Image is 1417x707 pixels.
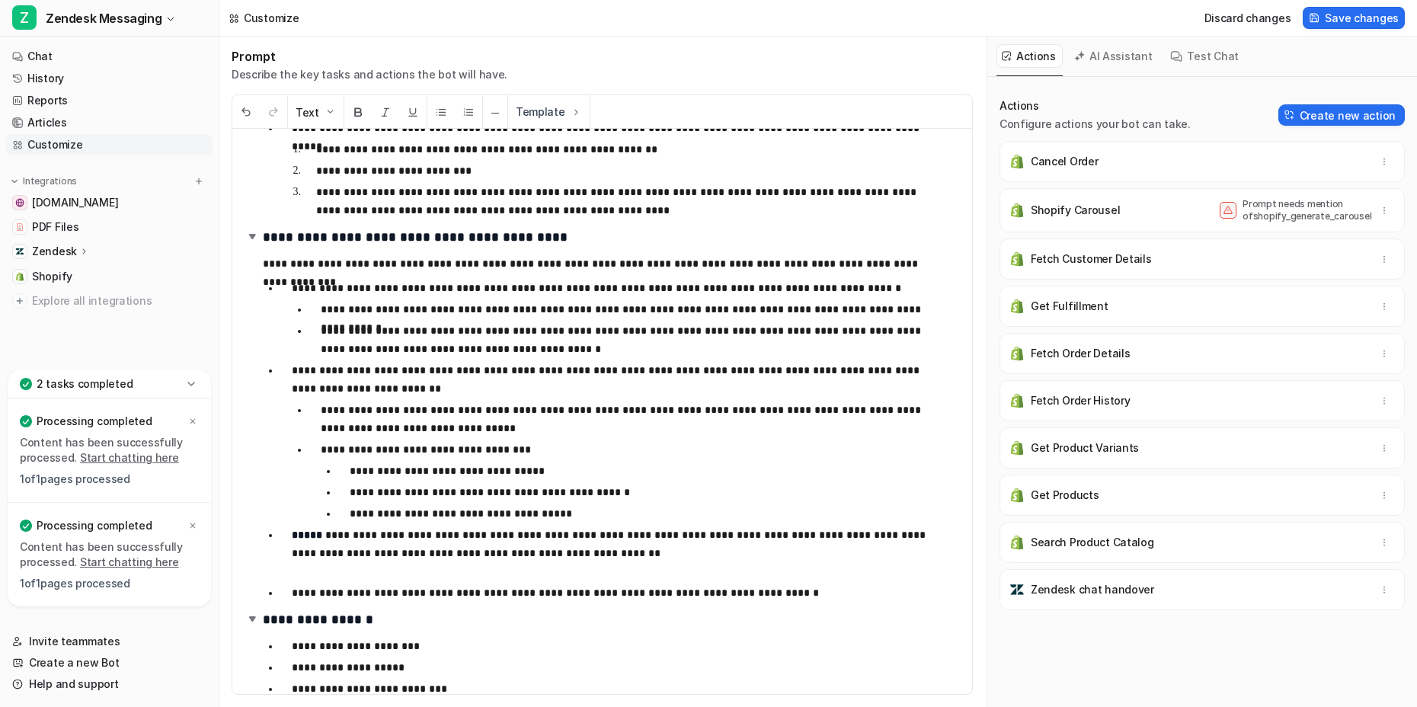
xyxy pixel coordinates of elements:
[1009,154,1025,169] img: Cancel Order icon
[23,175,77,187] p: Integrations
[483,96,507,129] button: ─
[194,176,204,187] img: menu_add.svg
[232,67,507,82] p: Describe the key tasks and actions the bot will have.
[1031,346,1131,361] p: Fetch Order Details
[324,106,336,118] img: Dropdown Down Arrow
[6,46,213,67] a: Chat
[462,106,475,118] img: Ordered List
[1031,203,1121,218] p: Shopify Carousel
[1031,251,1152,267] p: Fetch Customer Details
[6,631,213,652] a: Invite teammates
[6,290,213,312] a: Explore all integrations
[1031,488,1099,503] p: Get Products
[288,96,344,129] button: Text
[1325,10,1399,26] span: Save changes
[20,472,199,487] p: 1 of 1 pages processed
[37,518,152,533] p: Processing completed
[20,576,199,591] p: 1 of 1 pages processed
[80,451,179,464] a: Start chatting here
[12,5,37,30] span: Z
[1031,299,1108,314] p: Get Fulfillment
[1165,44,1245,68] button: Test Chat
[399,96,427,129] button: Underline
[1031,535,1154,550] p: Search Product Catalog
[1284,110,1295,120] img: Create action
[1069,44,1160,68] button: AI Assistant
[407,106,419,118] img: Underline
[1031,440,1139,456] p: Get Product Variants
[9,176,20,187] img: expand menu
[996,44,1063,68] button: Actions
[1031,582,1154,597] p: Zendesk chat handover
[12,293,27,309] img: explore all integrations
[6,90,213,111] a: Reports
[508,95,590,128] button: Template
[1000,117,1191,132] p: Configure actions your bot can take.
[80,555,179,568] a: Start chatting here
[352,106,364,118] img: Bold
[1198,7,1297,29] button: Discard changes
[1009,393,1025,408] img: Fetch Order History icon
[1009,346,1025,361] img: Fetch Order Details icon
[6,673,213,695] a: Help and support
[455,96,482,129] button: Ordered List
[20,435,199,465] p: Content has been successfully processed.
[6,266,213,287] a: ShopifyShopify
[6,216,213,238] a: PDF FilesPDF Files
[15,247,24,256] img: Zendesk
[6,192,213,213] a: anurseinthemaking.com[DOMAIN_NAME]
[260,96,287,129] button: Redo
[1303,7,1405,29] button: Save changes
[37,376,133,392] p: 2 tasks completed
[1009,251,1025,267] img: Fetch Customer Details icon
[1031,154,1099,169] p: Cancel Order
[32,289,206,313] span: Explore all integrations
[1278,104,1405,126] button: Create new action
[1243,198,1364,222] p: Prompt needs mention of shopify_generate_carousel
[1000,98,1191,114] p: Actions
[1009,488,1025,503] img: Get Products icon
[379,106,392,118] img: Italic
[435,106,447,118] img: Unordered List
[1009,535,1025,550] img: Search Product Catalog icon
[232,96,260,129] button: Undo
[20,539,199,570] p: Content has been successfully processed.
[1009,203,1025,218] img: Shopify Carousel icon
[32,195,118,210] span: [DOMAIN_NAME]
[15,222,24,232] img: PDF Files
[6,112,213,133] a: Articles
[32,269,72,284] span: Shopify
[1009,440,1025,456] img: Get Product Variants icon
[6,68,213,89] a: History
[1009,299,1025,314] img: Get Fulfillment icon
[240,106,252,118] img: Undo
[6,134,213,155] a: Customize
[6,652,213,673] a: Create a new Bot
[32,244,77,259] p: Zendesk
[232,49,507,64] h1: Prompt
[427,96,455,129] button: Unordered List
[372,96,399,129] button: Italic
[245,611,260,626] img: expand-arrow.svg
[15,272,24,281] img: Shopify
[1009,582,1025,597] img: Zendesk chat handover icon
[245,229,260,244] img: expand-arrow.svg
[344,96,372,129] button: Bold
[46,8,162,29] span: Zendesk Messaging
[267,106,280,118] img: Redo
[244,10,299,26] div: Customize
[37,414,152,429] p: Processing completed
[32,219,78,235] span: PDF Files
[570,106,582,118] img: Template
[15,198,24,207] img: anurseinthemaking.com
[6,174,82,189] button: Integrations
[1031,393,1131,408] p: Fetch Order History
